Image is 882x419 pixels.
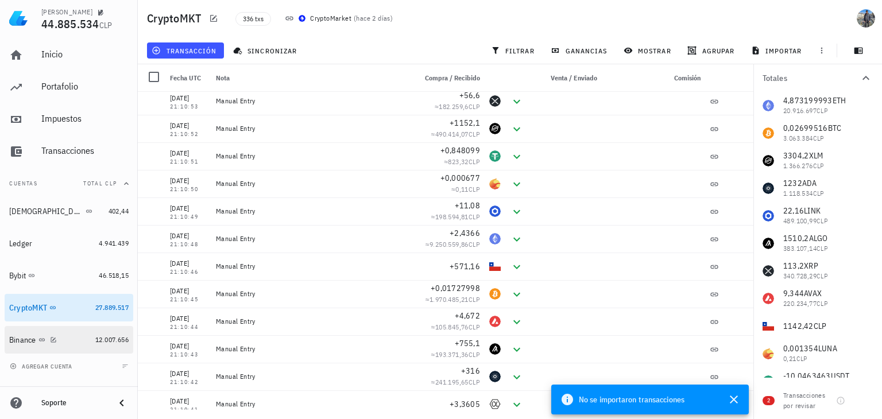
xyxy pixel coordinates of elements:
[431,283,480,293] span: +0,01727998
[216,152,407,161] div: Manual Entry
[216,207,407,216] div: Manual Entry
[489,233,501,245] div: ETH-icon
[459,90,480,100] span: +56,6
[450,399,480,409] span: +3,3605
[216,73,230,82] span: Nota
[425,240,480,249] span: ≈
[235,46,297,55] span: sincronizar
[451,185,480,193] span: ≈
[430,240,469,249] span: 9.250.559,86
[216,344,407,354] div: Manual Entry
[431,350,480,359] span: ≈
[170,407,207,413] div: 21:10:41
[356,14,390,22] span: hace 2 días
[41,16,99,32] span: 44.885.534
[170,148,207,159] div: [DATE]
[216,179,407,188] div: Manual Entry
[154,46,216,55] span: transacción
[450,261,480,271] span: +571,16
[216,96,407,106] div: Manual Entry
[411,64,485,92] div: Compra / Recibido
[753,64,882,92] button: Totales
[431,323,480,331] span: ≈
[440,145,480,156] span: +0,848099
[170,104,207,110] div: 21:10:53
[95,303,129,312] span: 27.889.517
[41,81,129,92] div: Portafolio
[216,399,407,409] div: Manual Entry
[170,187,207,192] div: 21:10:50
[170,242,207,247] div: 21:10:48
[469,157,480,166] span: CLP
[579,393,684,406] span: No se importaron transacciones
[5,170,133,197] button: CuentasTotal CLP
[431,130,480,138] span: ≈
[170,379,207,385] div: 21:10:42
[147,9,206,28] h1: CryptoMKT
[489,123,501,134] div: XLM-icon
[5,294,133,321] a: CryptoMKT 27.889.517
[170,395,207,407] div: [DATE]
[5,41,133,69] a: Inicio
[489,398,501,410] div: A-icon
[170,258,207,269] div: [DATE]
[763,74,859,82] div: Totales
[435,102,480,111] span: ≈
[99,239,129,247] span: 4.941.439
[83,180,117,187] span: Total CLP
[455,311,481,321] span: +4,672
[489,150,501,162] div: USDT-icon
[170,131,207,137] div: 21:10:52
[170,159,207,165] div: 21:10:51
[431,212,480,221] span: ≈
[489,95,501,107] div: XRP-icon
[216,124,407,133] div: Manual Entry
[9,207,83,216] div: [DEMOGRAPHIC_DATA]
[170,269,207,275] div: 21:10:46
[746,42,809,59] button: importar
[469,323,480,331] span: CLP
[489,343,501,355] div: ALGO-icon
[41,7,92,17] div: [PERSON_NAME]
[216,289,407,298] div: Manual Entry
[12,363,72,370] span: agregar cuenta
[147,42,224,59] button: transacción
[435,212,469,221] span: 198.594,81
[170,324,207,330] div: 21:10:44
[622,64,705,92] div: Comisión
[425,295,480,304] span: ≈
[170,368,207,379] div: [DATE]
[435,378,469,386] span: 241.195,65
[489,288,501,300] div: BTC-icon
[469,102,480,111] span: CLP
[440,173,480,183] span: +0,000677
[170,297,207,302] div: 21:10:45
[5,73,133,101] a: Portafolio
[170,92,207,104] div: [DATE]
[170,214,207,220] div: 21:10:49
[455,185,469,193] span: 0,11
[489,371,501,382] div: ADA-icon
[469,295,480,304] span: CLP
[626,46,671,55] span: mostrar
[216,234,407,243] div: Manual Entry
[431,378,480,386] span: ≈
[9,271,26,281] div: Bybit
[170,285,207,297] div: [DATE]
[486,42,541,59] button: filtrar
[469,240,480,249] span: CLP
[430,295,469,304] span: 1.970.485,21
[455,338,481,348] span: +755,1
[170,73,201,82] span: Fecha UTC
[5,230,133,257] a: Ledger 4.941.439
[546,42,614,59] button: ganancias
[448,157,468,166] span: 823,32
[753,46,802,55] span: importar
[9,239,33,249] div: Ledger
[9,303,47,313] div: CryptoMKT
[435,130,469,138] span: 490.414,07
[619,42,678,59] button: mostrar
[170,352,207,358] div: 21:10:43
[450,118,480,128] span: +1152,1
[439,102,469,111] span: 182.259,6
